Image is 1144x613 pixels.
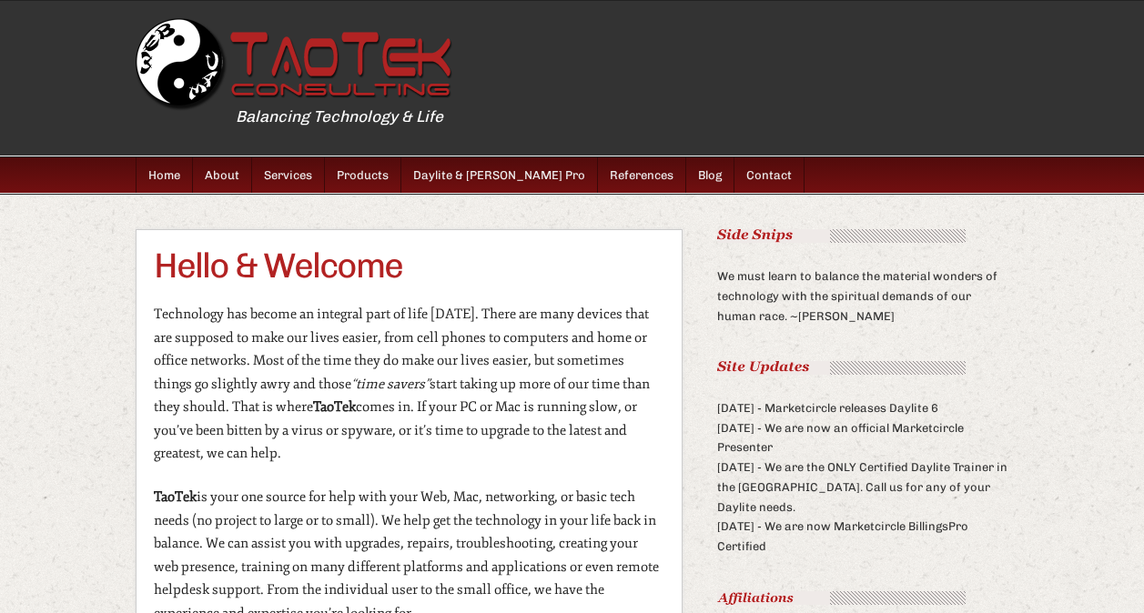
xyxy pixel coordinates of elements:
[325,157,401,193] a: Products
[598,157,686,193] a: References
[717,591,966,605] img: TT1_header_affiliations
[154,488,197,506] strong: TaoTek
[686,157,734,193] a: Blog
[717,361,1008,557] div: [DATE] - Marketcircle releases Daylite 6 [DATE] - We are now an official Marketcircle Presenter [...
[313,398,356,416] strong: TaoTek
[717,229,966,243] img: TT1_header_sidesnips
[734,157,805,193] a: Contact
[154,248,664,283] h1: Hello & Welcome
[717,229,1008,326] div: We must learn to balance the material wonders of technology with the spiritual demands of our hum...
[351,376,430,393] em: “time savers”
[236,104,1109,130] p: Balancing Technology & Life
[154,303,664,466] p: Technology has become an integral part of life [DATE]. There are many devices that are supposed t...
[401,157,598,193] a: Daylite & [PERSON_NAME] Pro
[136,18,454,112] a: [DOMAIN_NAME]
[252,157,325,193] a: Services
[717,361,966,375] img: TT1_header_siteupdates
[137,157,193,193] a: Home
[193,157,252,193] a: About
